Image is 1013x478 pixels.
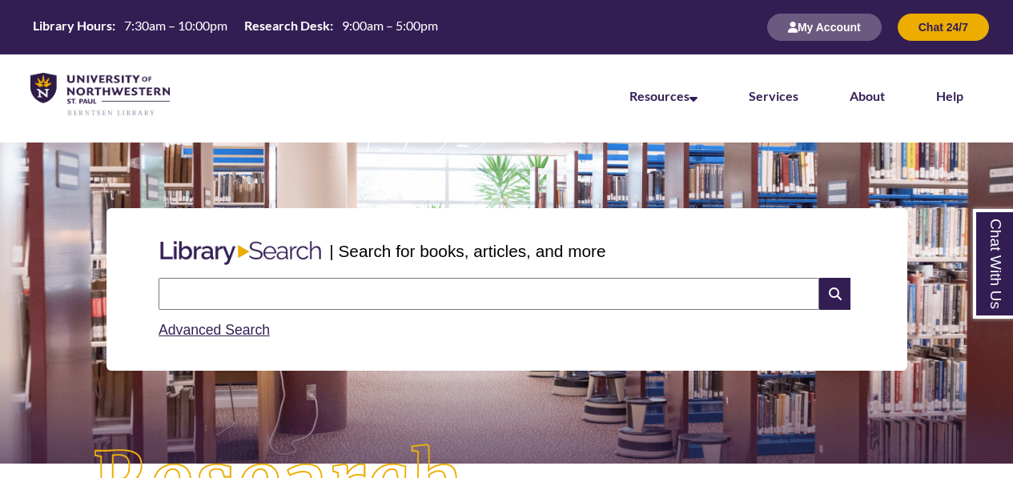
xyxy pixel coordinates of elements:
a: Services [749,88,798,103]
span: 7:30am – 10:00pm [124,18,227,33]
th: Research Desk: [238,17,336,34]
span: 9:00am – 5:00pm [342,18,438,33]
img: Libary Search [152,235,329,271]
a: Advanced Search [159,322,270,338]
a: Hours Today [26,17,444,38]
img: UNWSP Library Logo [30,73,170,117]
button: My Account [767,14,882,41]
a: About [850,88,885,103]
p: | Search for books, articles, and more [329,239,605,263]
a: My Account [767,20,882,34]
a: Chat 24/7 [898,20,989,34]
i: Search [819,278,850,310]
a: Resources [629,88,697,103]
th: Library Hours: [26,17,118,34]
table: Hours Today [26,17,444,37]
a: Help [936,88,963,103]
button: Chat 24/7 [898,14,989,41]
